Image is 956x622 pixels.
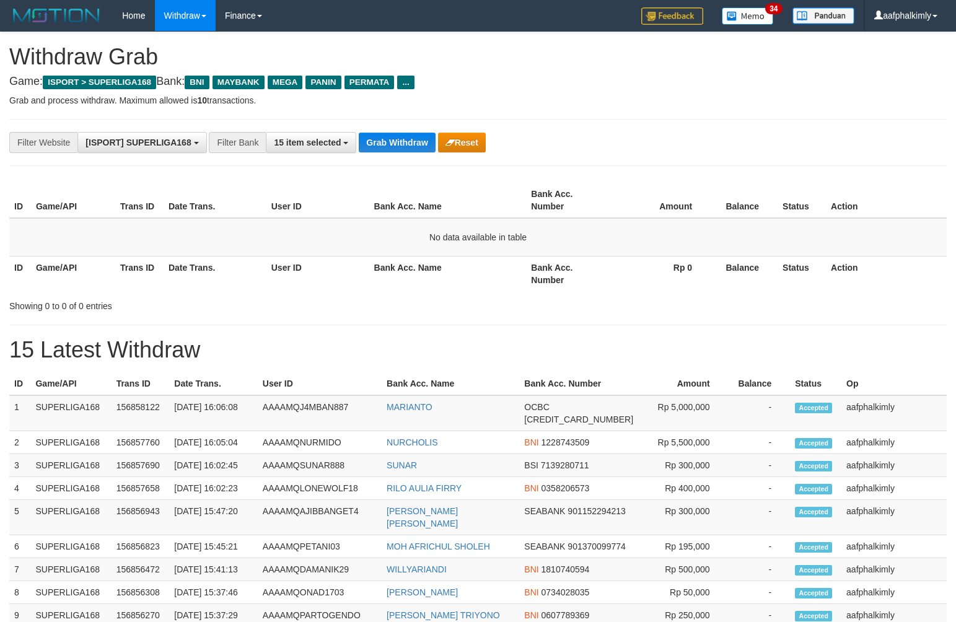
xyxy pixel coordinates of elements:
span: [ISPORT] SUPERLIGA168 [86,138,191,147]
td: 156857690 [112,454,170,477]
td: Rp 50,000 [638,581,729,604]
img: MOTION_logo.png [9,6,103,25]
button: Grab Withdraw [359,133,435,152]
td: AAAAMQLONEWOLF18 [258,477,382,500]
th: Balance [711,256,778,291]
td: [DATE] 15:45:21 [169,535,258,558]
span: Accepted [795,438,832,449]
th: Status [778,183,826,218]
th: Game/API [31,256,115,291]
th: Trans ID [115,183,164,218]
td: AAAAMQJ4MBAN887 [258,395,382,431]
th: Trans ID [112,372,170,395]
th: Action [826,183,947,218]
img: panduan.png [792,7,854,24]
span: BNI [524,610,538,620]
td: - [729,395,791,431]
td: 6 [9,535,30,558]
span: Accepted [795,588,832,598]
td: - [729,535,791,558]
td: [DATE] 15:41:13 [169,558,258,581]
td: 1 [9,395,30,431]
td: SUPERLIGA168 [30,500,111,535]
span: Accepted [795,403,832,413]
th: Date Trans. [164,256,266,291]
td: aafphalkimly [841,477,947,500]
span: Copy 901152294213 to clipboard [568,506,625,516]
span: ISPORT > SUPERLIGA168 [43,76,156,89]
td: - [729,500,791,535]
span: BNI [524,437,538,447]
td: - [729,431,791,454]
p: Grab and process withdraw. Maximum allowed is transactions. [9,94,947,107]
span: Accepted [795,611,832,621]
th: Bank Acc. Number [519,372,638,395]
a: [PERSON_NAME] [PERSON_NAME] [387,506,458,528]
span: SEABANK [524,541,565,551]
td: 156856308 [112,581,170,604]
td: SUPERLIGA168 [30,477,111,500]
td: 2 [9,431,30,454]
td: aafphalkimly [841,535,947,558]
td: - [729,454,791,477]
th: Balance [729,372,791,395]
td: SUPERLIGA168 [30,431,111,454]
td: aafphalkimly [841,558,947,581]
button: Reset [438,133,486,152]
span: SEABANK [524,506,565,516]
strong: 10 [197,95,207,105]
a: [PERSON_NAME] TRIYONO [387,610,500,620]
span: MAYBANK [213,76,265,89]
td: Rp 5,500,000 [638,431,729,454]
th: User ID [266,183,369,218]
span: OCBC [524,402,549,412]
h1: Withdraw Grab [9,45,947,69]
th: ID [9,256,31,291]
td: 156856472 [112,558,170,581]
span: Accepted [795,484,832,494]
th: Bank Acc. Name [382,372,519,395]
td: 5 [9,500,30,535]
a: RILO AULIA FIRRY [387,483,462,493]
span: BNI [185,76,209,89]
td: 156856943 [112,500,170,535]
td: - [729,477,791,500]
td: [DATE] 16:02:23 [169,477,258,500]
td: - [729,581,791,604]
td: [DATE] 16:06:08 [169,395,258,431]
td: No data available in table [9,218,947,256]
td: [DATE] 16:05:04 [169,431,258,454]
td: AAAAMQONAD1703 [258,581,382,604]
span: Accepted [795,565,832,576]
td: Rp 500,000 [638,558,729,581]
th: User ID [266,256,369,291]
td: 156856823 [112,535,170,558]
td: [DATE] 16:02:45 [169,454,258,477]
th: Trans ID [115,256,164,291]
span: BNI [524,483,538,493]
th: Rp 0 [610,256,711,291]
th: ID [9,372,30,395]
td: 8 [9,581,30,604]
td: 156857760 [112,431,170,454]
span: Copy 1810740594 to clipboard [542,564,590,574]
th: Status [778,256,826,291]
th: Bank Acc. Name [369,256,527,291]
span: Copy 7139280711 to clipboard [541,460,589,470]
span: PERMATA [344,76,395,89]
th: Amount [610,183,711,218]
td: AAAAMQPETANI03 [258,535,382,558]
td: SUPERLIGA168 [30,535,111,558]
th: Date Trans. [169,372,258,395]
span: BSI [524,460,538,470]
td: [DATE] 15:37:46 [169,581,258,604]
img: Button%20Memo.svg [722,7,774,25]
h4: Game: Bank: [9,76,947,88]
td: 4 [9,477,30,500]
span: ... [397,76,414,89]
td: AAAAMQDAMANIK29 [258,558,382,581]
button: [ISPORT] SUPERLIGA168 [77,132,206,153]
a: [PERSON_NAME] [387,587,458,597]
span: Copy 0607789369 to clipboard [542,610,590,620]
span: MEGA [268,76,303,89]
